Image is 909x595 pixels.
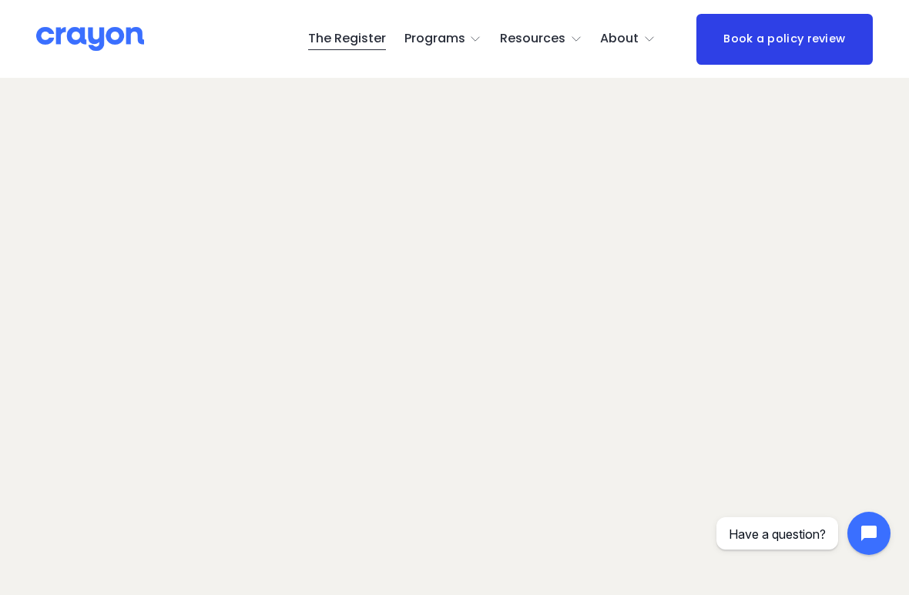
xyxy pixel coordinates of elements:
span: About [600,28,639,50]
a: Book a policy review [696,14,873,65]
a: folder dropdown [600,27,656,52]
a: folder dropdown [404,27,482,52]
img: Crayon [36,25,144,52]
span: Resources [500,28,565,50]
a: folder dropdown [500,27,582,52]
span: Programs [404,28,465,50]
a: The Register [308,27,386,52]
